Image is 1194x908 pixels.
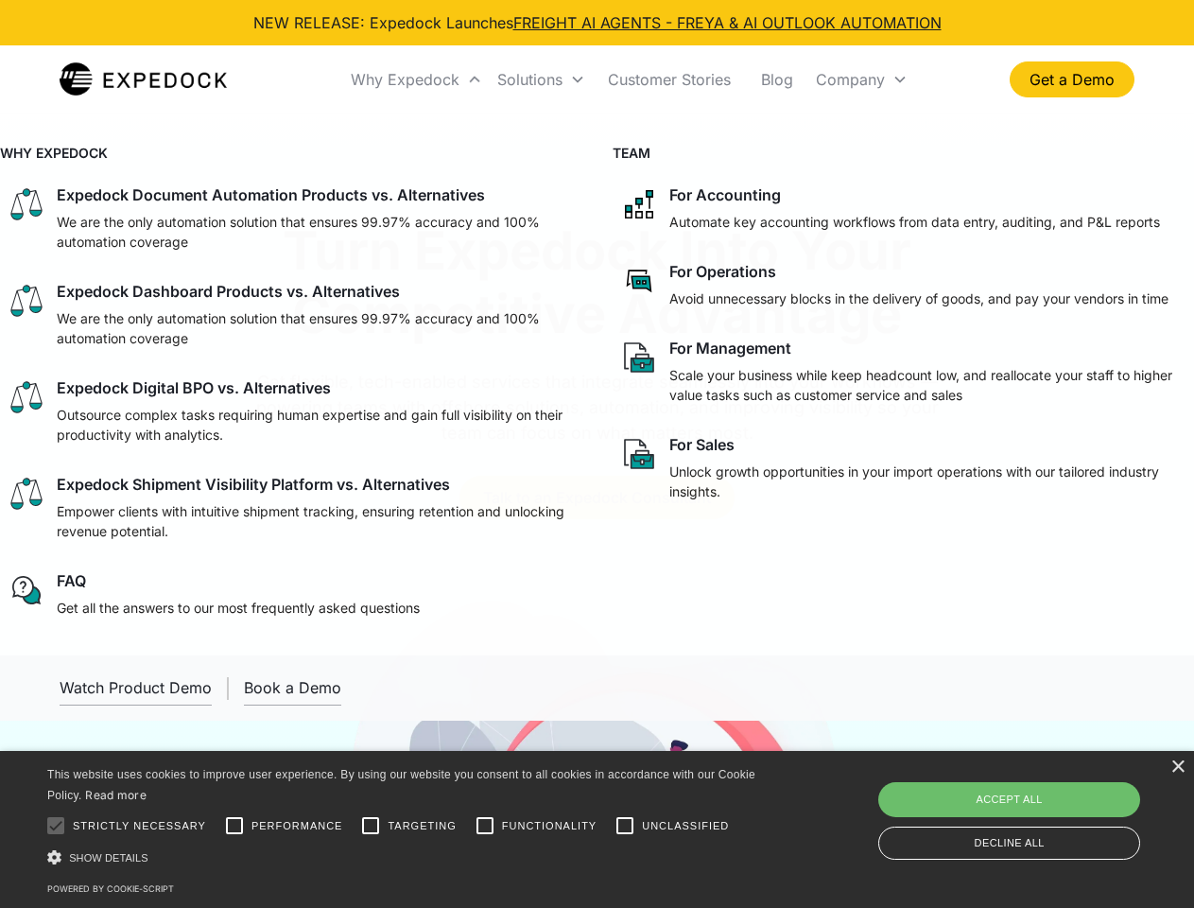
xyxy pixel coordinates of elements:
a: Powered by cookie-script [47,883,174,894]
div: FAQ [57,571,86,590]
a: Get a Demo [1010,61,1134,97]
p: Empower clients with intuitive shipment tracking, ensuring retention and unlocking revenue potent... [57,501,575,541]
div: Why Expedock [343,47,490,112]
span: Unclassified [642,818,729,834]
a: Book a Demo [244,671,341,706]
a: Blog [746,47,808,112]
div: Expedock Shipment Visibility Platform vs. Alternatives [57,475,450,494]
div: For Management [669,339,791,358]
span: Functionality [502,818,597,834]
p: Avoid unnecessary blocks in the delivery of goods, and pay your vendors in time [669,288,1168,308]
div: Company [808,47,915,112]
div: NEW RELEASE: Expedock Launches [253,11,942,34]
span: This website uses cookies to improve user experience. By using our website you consent to all coo... [47,768,755,803]
img: scale icon [8,378,45,416]
div: Book a Demo [244,678,341,697]
img: scale icon [8,185,45,223]
div: Watch Product Demo [60,678,212,697]
iframe: Chat Widget [879,704,1194,908]
a: FREIGHT AI AGENTS - FREYA & AI OUTLOOK AUTOMATION [513,13,942,32]
img: rectangular chat bubble icon [620,262,658,300]
div: For Accounting [669,185,781,204]
a: home [60,61,227,98]
img: scale icon [8,475,45,513]
img: Expedock Logo [60,61,227,98]
img: paper and bag icon [620,435,658,473]
div: Expedock Digital BPO vs. Alternatives [57,378,331,397]
p: Unlock growth opportunities in your import operations with our tailored industry insights. [669,462,1187,501]
a: open lightbox [60,671,212,706]
div: Solutions [490,47,593,112]
img: network like icon [620,185,658,223]
p: Automate key accounting workflows from data entry, auditing, and P&L reports [669,212,1160,232]
p: We are the only automation solution that ensures 99.97% accuracy and 100% automation coverage [57,308,575,348]
span: Show details [69,852,148,864]
div: For Operations [669,262,776,281]
p: Scale your business while keep headcount low, and reallocate your staff to higher value tasks suc... [669,365,1187,405]
div: Solutions [497,70,562,89]
a: Read more [85,788,147,802]
div: Why Expedock [351,70,459,89]
span: Targeting [388,818,456,834]
p: Outsource complex tasks requiring human expertise and gain full visibility on their productivity ... [57,405,575,445]
div: Company [816,70,885,89]
div: Expedock Dashboard Products vs. Alternatives [57,282,400,301]
span: Strictly necessary [73,818,206,834]
a: Customer Stories [593,47,746,112]
img: regular chat bubble icon [8,571,45,609]
p: We are the only automation solution that ensures 99.97% accuracy and 100% automation coverage [57,212,575,252]
img: paper and bag icon [620,339,658,376]
div: Show details [47,847,762,867]
div: For Sales [669,435,735,454]
div: Expedock Document Automation Products vs. Alternatives [57,185,485,204]
span: Performance [251,818,343,834]
p: Get all the answers to our most frequently asked questions [57,598,420,618]
img: scale icon [8,282,45,320]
